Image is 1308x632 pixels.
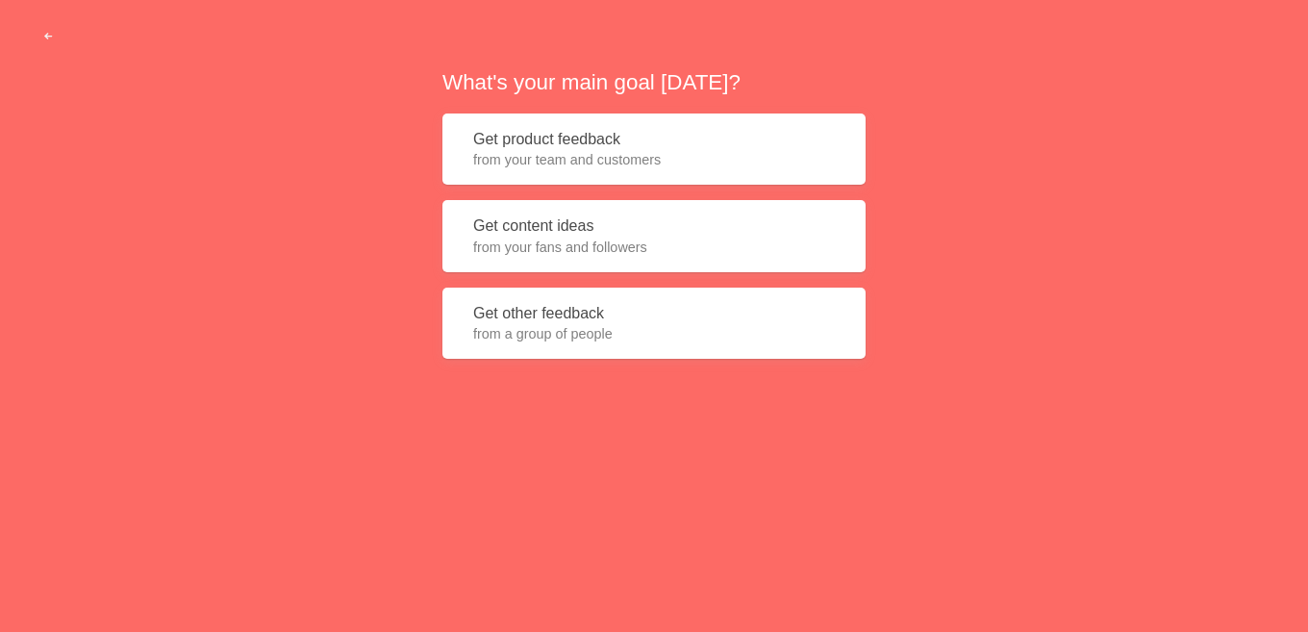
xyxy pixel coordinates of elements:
span: from your team and customers [473,150,835,169]
h2: What's your main goal [DATE]? [442,67,866,97]
button: Get product feedbackfrom your team and customers [442,114,866,186]
span: from your fans and followers [473,238,835,257]
button: Get other feedbackfrom a group of people [442,288,866,360]
span: from a group of people [473,324,835,343]
button: Get content ideasfrom your fans and followers [442,200,866,272]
